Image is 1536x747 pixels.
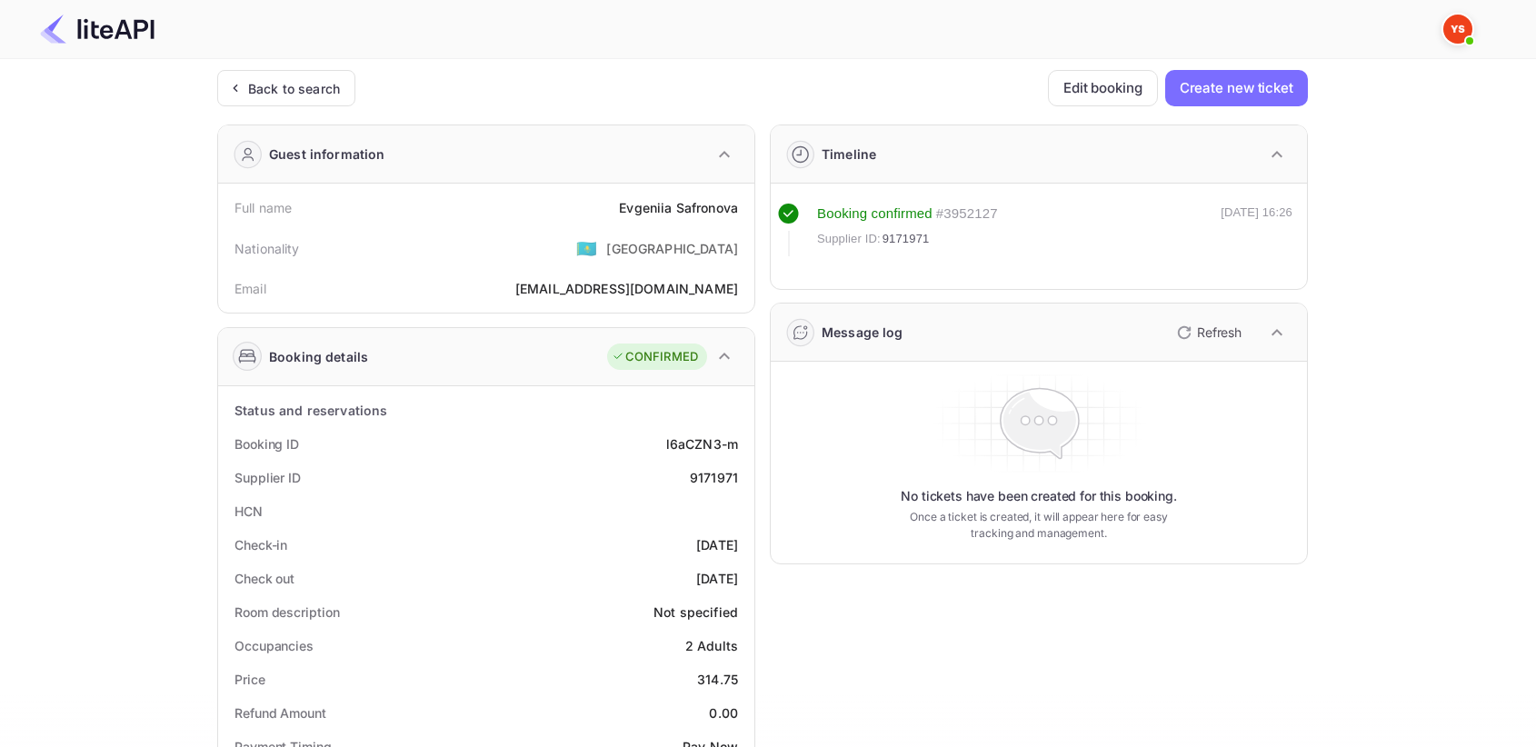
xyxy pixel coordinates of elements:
div: [DATE] 16:26 [1221,204,1292,256]
div: Occupancies [234,636,314,655]
div: Message log [822,323,903,342]
button: Edit booking [1048,70,1158,106]
span: Supplier ID: [817,230,881,248]
div: Booking details [269,347,368,366]
div: Refund Amount [234,703,326,722]
div: Check out [234,569,294,588]
div: Back to search [248,79,340,98]
div: [EMAIL_ADDRESS][DOMAIN_NAME] [515,279,738,298]
p: Once a ticket is created, it will appear here for easy tracking and management. [895,509,1182,542]
div: [DATE] [696,535,738,554]
div: Email [234,279,266,298]
div: Not specified [653,603,738,622]
div: Price [234,670,265,689]
div: 314.75 [697,670,738,689]
div: CONFIRMED [612,348,698,366]
div: 0.00 [709,703,738,722]
div: HCN [234,502,263,521]
div: Check-in [234,535,287,554]
div: Guest information [269,144,385,164]
div: # 3952127 [936,204,998,224]
div: [DATE] [696,569,738,588]
div: Nationality [234,239,300,258]
button: Refresh [1166,318,1249,347]
span: 9171971 [883,230,930,248]
div: 2 Adults [685,636,738,655]
div: Full name [234,198,292,217]
p: Refresh [1197,323,1242,342]
div: [GEOGRAPHIC_DATA] [606,239,738,258]
button: Create new ticket [1165,70,1308,106]
div: Supplier ID [234,468,301,487]
div: Status and reservations [234,401,387,420]
div: 9171971 [690,468,738,487]
div: Booking confirmed [817,204,933,224]
div: Booking ID [234,434,299,453]
img: Yandex Support [1443,15,1472,44]
div: l6aCZN3-m [666,434,738,453]
span: United States [576,232,597,264]
div: Timeline [822,144,876,164]
div: Room description [234,603,339,622]
p: No tickets have been created for this booking. [901,487,1177,505]
div: Evgeniia Safronova [619,198,738,217]
img: LiteAPI Logo [40,15,155,44]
